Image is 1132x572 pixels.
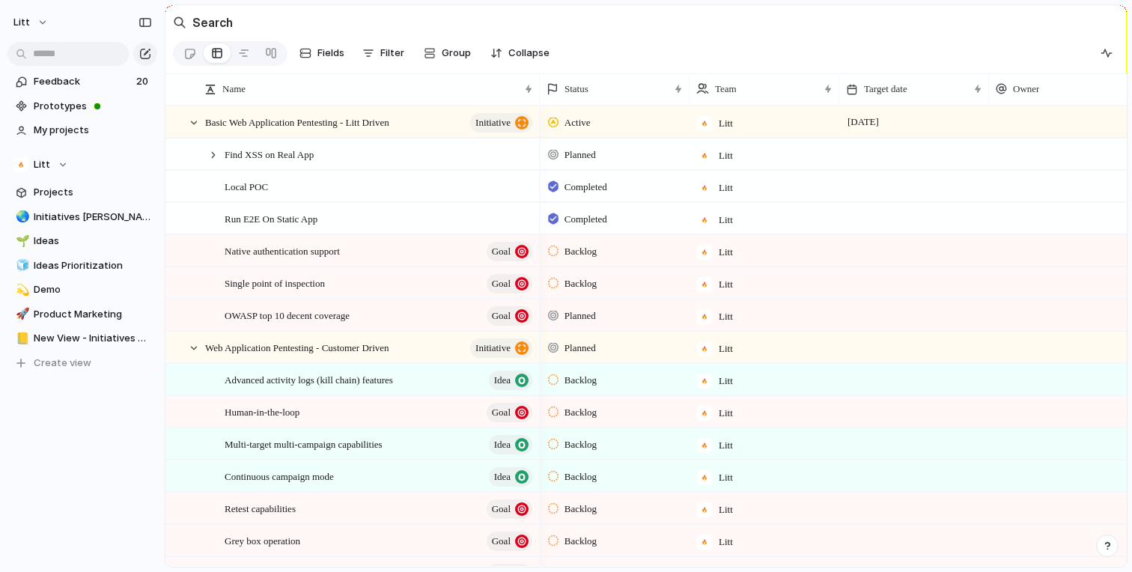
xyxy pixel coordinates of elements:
[380,46,404,61] span: Filter
[16,233,26,250] div: 🌱
[7,230,157,252] a: 🌱Ideas
[565,341,596,356] span: Planned
[844,113,883,131] span: [DATE]
[719,213,733,228] span: Litt
[719,309,733,324] span: Litt
[7,303,157,326] div: 🚀Product Marketing
[7,153,157,176] button: Litt
[719,180,733,195] span: Litt
[34,234,152,249] span: Ideas
[565,469,597,484] span: Backlog
[565,115,591,130] span: Active
[492,402,511,423] span: Goal
[34,258,152,273] span: Ideas Prioritization
[7,10,56,34] button: Litt
[470,338,532,358] button: initiative
[565,405,597,420] span: Backlog
[7,206,157,228] a: 🌏Initiatives [PERSON_NAME]
[293,41,350,65] button: Fields
[225,274,325,291] span: Single point of inspection
[475,112,511,133] span: initiative
[16,330,26,347] div: 📒
[13,307,28,322] button: 🚀
[494,466,511,487] span: Idea
[7,255,157,277] a: 🧊Ideas Prioritization
[864,82,907,97] span: Target date
[565,373,597,388] span: Backlog
[7,352,157,374] button: Create view
[225,145,314,162] span: Find XSS on Real App
[205,338,389,356] span: Web Application Pentesting - Customer Driven
[34,157,50,172] span: Litt
[487,499,532,519] button: Goal
[192,13,233,31] h2: Search
[442,46,471,61] span: Group
[7,279,157,301] a: 💫Demo
[487,274,532,293] button: Goal
[565,244,597,259] span: Backlog
[719,535,733,550] span: Litt
[13,331,28,346] button: 📒
[34,74,132,89] span: Feedback
[13,282,28,297] button: 💫
[489,467,532,487] button: Idea
[13,15,30,30] span: Litt
[13,258,28,273] button: 🧊
[719,470,733,485] span: Litt
[13,234,28,249] button: 🌱
[487,532,532,551] button: Goal
[317,46,344,61] span: Fields
[34,99,152,114] span: Prototypes
[487,242,532,261] button: Goal
[225,177,268,195] span: Local POC
[222,82,246,97] span: Name
[225,210,317,227] span: Run E2E On Static App
[565,180,607,195] span: Completed
[34,331,152,346] span: New View - Initiatives and Goals
[16,282,26,299] div: 💫
[492,241,511,262] span: Goal
[13,210,28,225] button: 🌏
[356,41,410,65] button: Filter
[16,305,26,323] div: 🚀
[34,123,152,138] span: My projects
[565,147,596,162] span: Planned
[494,434,511,455] span: Idea
[492,305,511,326] span: Goal
[136,74,151,89] span: 20
[225,371,393,388] span: Advanced activity logs (kill chain) features
[34,210,152,225] span: Initiatives [PERSON_NAME]
[7,119,157,142] a: My projects
[489,371,532,390] button: Idea
[719,148,733,163] span: Litt
[487,306,532,326] button: Goal
[492,273,511,294] span: Goal
[719,245,733,260] span: Litt
[16,208,26,225] div: 🌏
[719,406,733,421] span: Litt
[34,282,152,297] span: Demo
[719,116,733,131] span: Litt
[16,257,26,274] div: 🧊
[7,181,157,204] a: Projects
[225,467,334,484] span: Continuous campaign mode
[225,242,340,259] span: Native authentication support
[565,276,597,291] span: Backlog
[1013,82,1039,97] span: Owner
[205,113,389,130] span: Basic Web Application Pentesting - Litt Driven
[489,435,532,454] button: Idea
[475,338,511,359] span: initiative
[719,438,733,453] span: Litt
[225,499,296,517] span: Retest capabilities
[487,403,532,422] button: Goal
[494,370,511,391] span: Idea
[7,327,157,350] a: 📒New View - Initiatives and Goals
[565,212,607,227] span: Completed
[470,113,532,133] button: initiative
[492,499,511,520] span: Goal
